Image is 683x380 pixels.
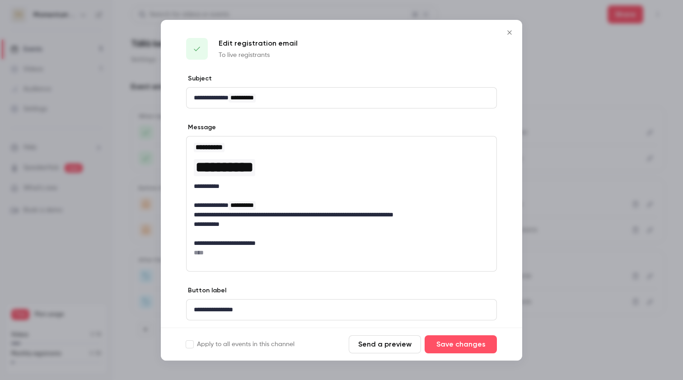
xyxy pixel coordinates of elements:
[186,123,216,132] label: Message
[186,340,295,349] label: Apply to all events in this channel
[187,300,496,320] div: editor
[501,23,519,42] button: Close
[187,136,496,263] div: editor
[186,286,226,295] label: Button label
[187,88,496,108] div: editor
[349,335,421,353] button: Send a preview
[219,38,298,49] p: Edit registration email
[186,74,212,83] label: Subject
[425,335,497,353] button: Save changes
[219,51,298,60] p: To live registrants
